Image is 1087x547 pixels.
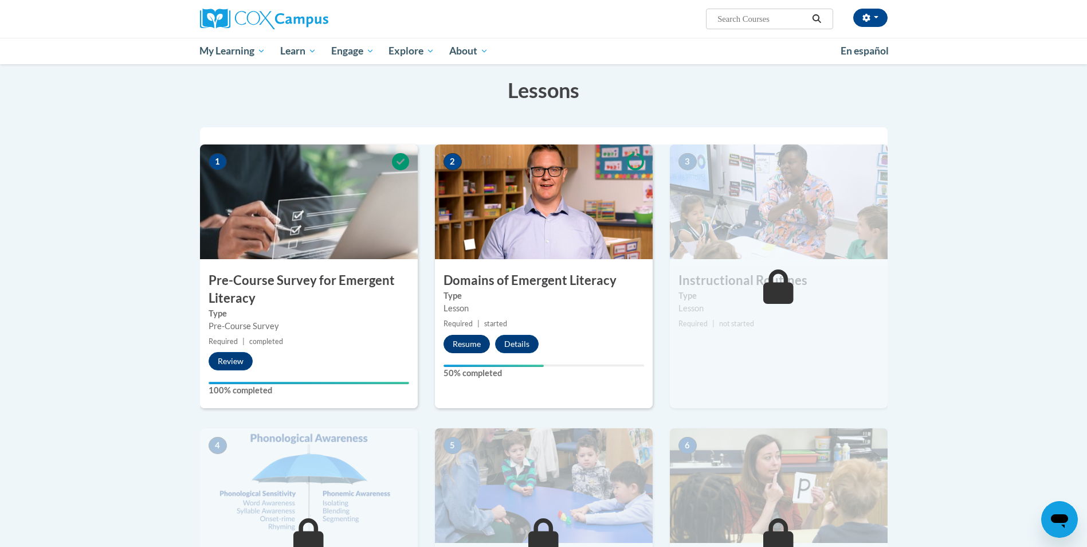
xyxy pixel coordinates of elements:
[435,428,653,543] img: Course Image
[200,144,418,259] img: Course Image
[242,337,245,346] span: |
[381,38,442,64] a: Explore
[670,144,888,259] img: Course Image
[442,38,496,64] a: About
[808,12,825,26] button: Search
[324,38,382,64] a: Engage
[444,365,544,367] div: Your progress
[716,12,808,26] input: Search Courses
[389,44,434,58] span: Explore
[209,320,409,333] div: Pre-Course Survey
[444,367,644,380] label: 50% completed
[209,307,409,320] label: Type
[331,44,374,58] span: Engage
[444,437,462,454] span: 5
[200,9,328,29] img: Cox Campus
[273,38,324,64] a: Learn
[853,9,888,27] button: Account Settings
[449,44,488,58] span: About
[670,428,888,543] img: Course Image
[495,335,539,353] button: Details
[444,153,462,170] span: 2
[841,45,889,57] span: En español
[1041,501,1078,538] iframe: Button to launch messaging window
[477,319,480,328] span: |
[678,437,697,454] span: 6
[435,272,653,290] h3: Domains of Emergent Literacy
[209,153,227,170] span: 1
[209,352,253,370] button: Review
[249,337,283,346] span: completed
[200,76,888,104] h3: Lessons
[678,302,879,315] div: Lesson
[444,319,473,328] span: Required
[435,144,653,259] img: Course Image
[712,319,715,328] span: |
[200,9,418,29] a: Cox Campus
[833,39,896,63] a: En español
[719,319,754,328] span: not started
[209,437,227,454] span: 4
[678,153,697,170] span: 3
[209,337,238,346] span: Required
[209,384,409,397] label: 100% completed
[678,290,879,302] label: Type
[200,272,418,307] h3: Pre-Course Survey for Emergent Literacy
[444,290,644,302] label: Type
[183,38,905,64] div: Main menu
[444,335,490,353] button: Resume
[280,44,316,58] span: Learn
[670,272,888,290] h3: Instructional Routines
[678,319,708,328] span: Required
[200,428,418,543] img: Course Image
[484,319,507,328] span: started
[444,302,644,315] div: Lesson
[209,382,409,384] div: Your progress
[199,44,265,58] span: My Learning
[193,38,273,64] a: My Learning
